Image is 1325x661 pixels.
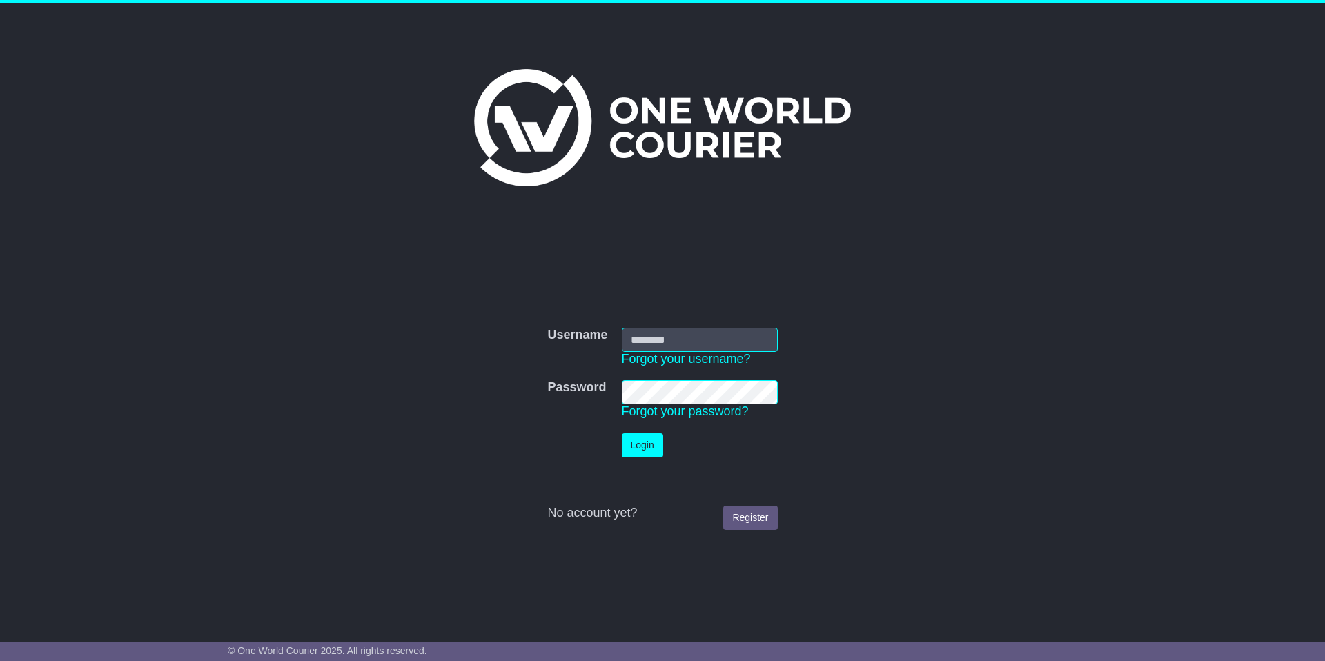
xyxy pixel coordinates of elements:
a: Forgot your username? [622,352,751,366]
a: Forgot your password? [622,404,749,418]
label: Username [547,328,607,343]
button: Login [622,433,663,457]
label: Password [547,380,606,395]
img: One World [474,69,851,186]
span: © One World Courier 2025. All rights reserved. [228,645,427,656]
a: Register [723,506,777,530]
div: No account yet? [547,506,777,521]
